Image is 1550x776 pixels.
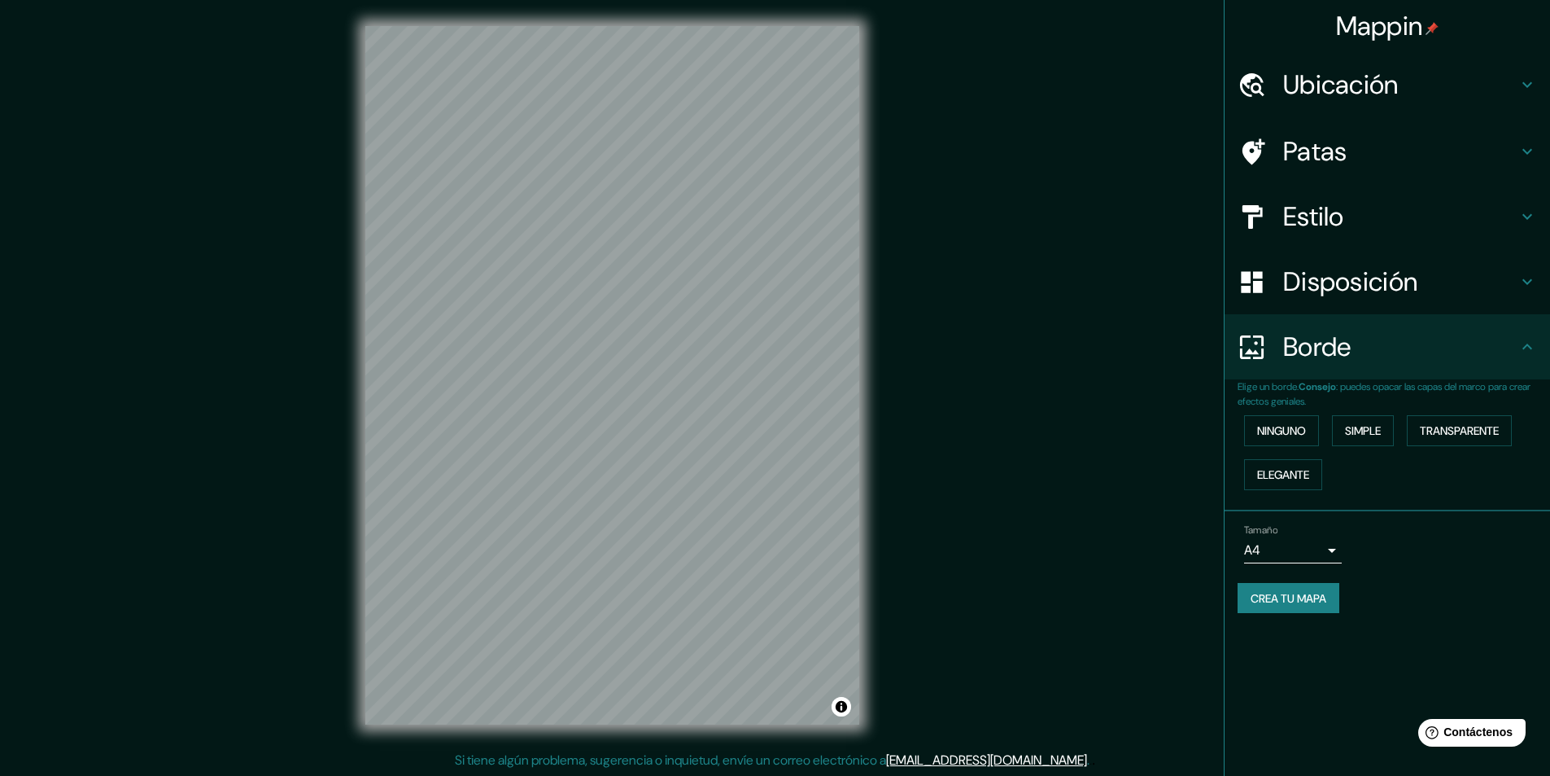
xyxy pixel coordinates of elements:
[1238,380,1530,408] font: : puedes opacar las capas del marco para crear efectos geniales.
[455,752,886,769] font: Si tiene algún problema, sugerencia o inquietud, envíe un correo electrónico a
[1257,423,1306,438] font: Ninguno
[1420,423,1499,438] font: Transparente
[1426,22,1439,35] img: pin-icon.png
[1299,380,1336,393] font: Consejo
[1244,537,1342,563] div: A4
[1225,119,1550,184] div: Patas
[1238,583,1339,614] button: Crea tu mapa
[1345,423,1381,438] font: Simple
[1257,467,1309,482] font: Elegante
[1092,751,1095,769] font: .
[365,26,859,725] canvas: Mapa
[1283,330,1351,364] font: Borde
[1225,184,1550,249] div: Estilo
[1244,524,1277,537] font: Tamaño
[1283,199,1344,234] font: Estilo
[1225,249,1550,314] div: Disposición
[1283,134,1347,169] font: Patas
[1283,265,1417,299] font: Disposición
[1225,314,1550,379] div: Borde
[886,752,1087,769] a: [EMAIL_ADDRESS][DOMAIN_NAME]
[1283,68,1399,102] font: Ubicación
[1244,541,1260,559] font: A4
[1407,415,1512,446] button: Transparente
[1332,415,1394,446] button: Simple
[1244,459,1322,490] button: Elegante
[1336,9,1423,43] font: Mappin
[1238,380,1299,393] font: Elige un borde.
[832,697,851,717] button: Activar o desactivar atribución
[1405,712,1532,758] iframe: Lanzador de widgets de ayuda
[1087,752,1089,769] font: .
[1251,591,1326,606] font: Crea tu mapa
[1089,751,1092,769] font: .
[1225,52,1550,117] div: Ubicación
[1244,415,1319,446] button: Ninguno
